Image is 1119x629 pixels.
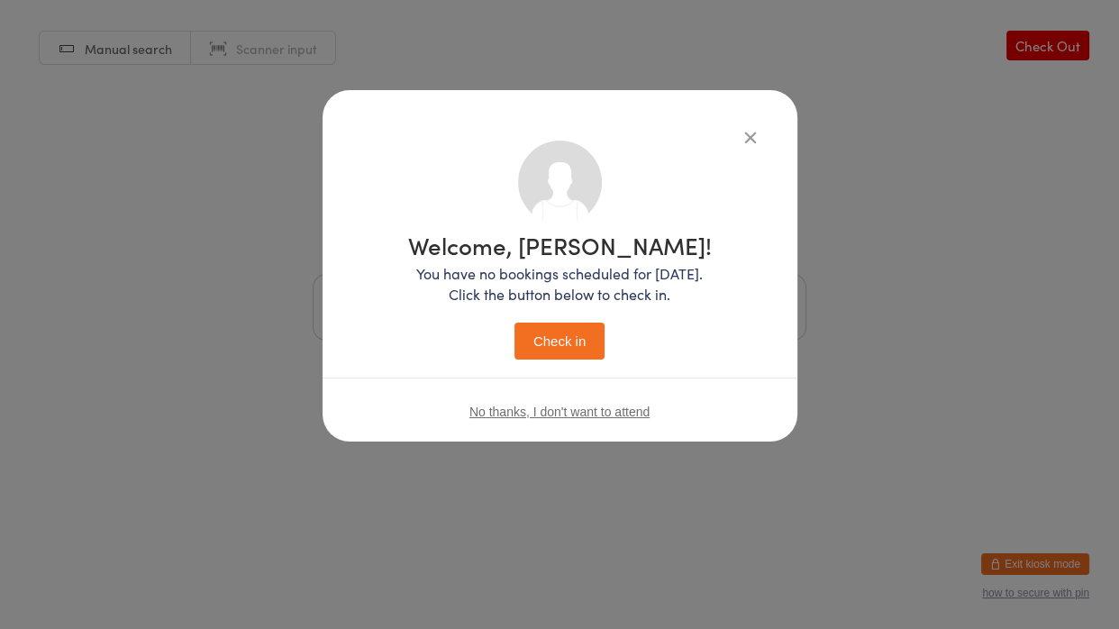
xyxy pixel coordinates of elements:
button: No thanks, I don't want to attend [469,405,650,419]
button: Check in [514,323,605,360]
img: no_photo.png [518,141,602,224]
p: You have no bookings scheduled for [DATE]. Click the button below to check in. [408,263,712,305]
h1: Welcome, [PERSON_NAME]! [408,233,712,257]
